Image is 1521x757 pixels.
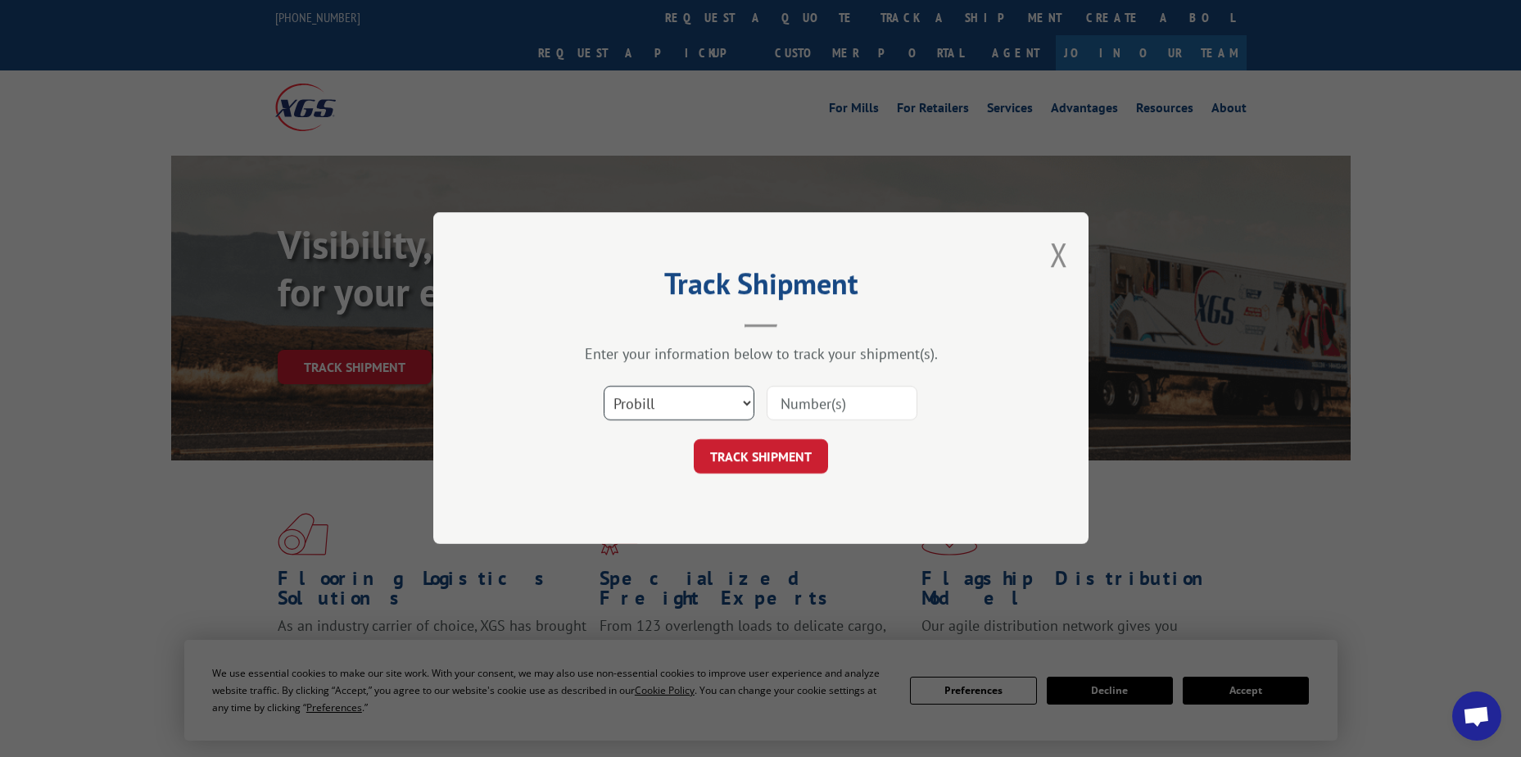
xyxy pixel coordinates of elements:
div: Open chat [1452,691,1501,741]
button: TRACK SHIPMENT [694,440,828,474]
input: Number(s) [767,387,917,421]
div: Enter your information below to track your shipment(s). [515,345,1007,364]
h2: Track Shipment [515,272,1007,303]
button: Close modal [1050,233,1068,276]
